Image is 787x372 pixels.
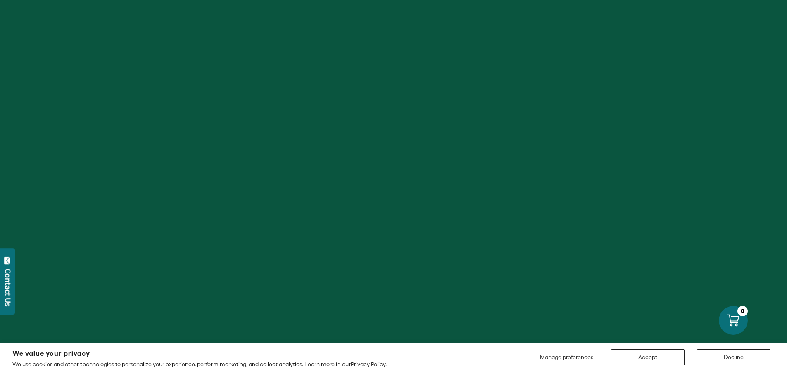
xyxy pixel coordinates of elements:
p: We use cookies and other technologies to personalize your experience, perform marketing, and coll... [12,360,387,368]
h2: We value your privacy [12,350,387,357]
span: Manage preferences [540,354,593,360]
button: Manage preferences [535,349,599,365]
button: Accept [611,349,685,365]
a: Privacy Policy. [351,361,387,367]
div: 0 [737,306,748,316]
button: Decline [697,349,770,365]
div: Contact Us [4,269,12,306]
